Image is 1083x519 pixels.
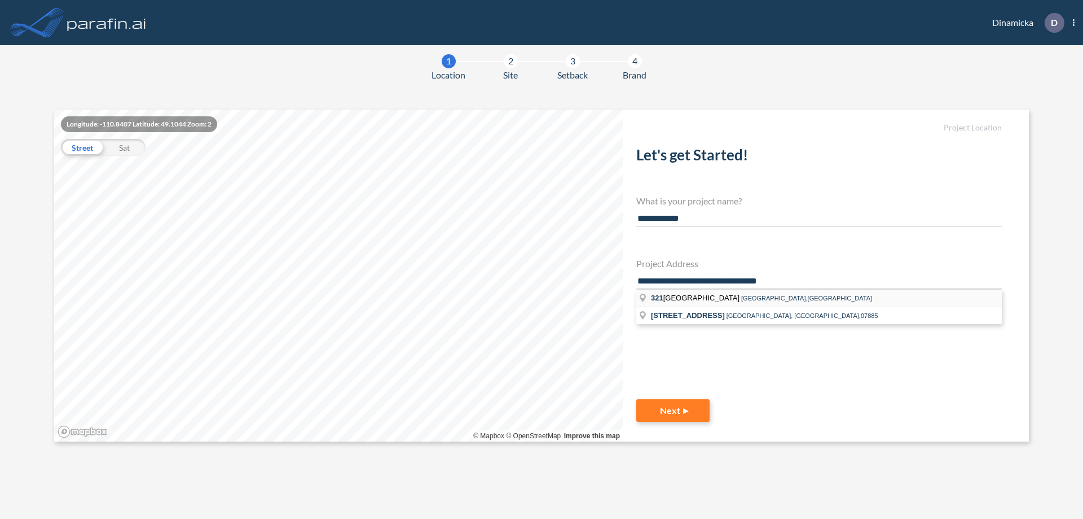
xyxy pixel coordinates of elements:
div: Longitude: -110.8407 Latitude: 49.1044 Zoom: 2 [61,116,217,132]
span: [GEOGRAPHIC_DATA] [651,294,741,302]
h4: Project Address [636,258,1002,269]
span: 321 [651,294,663,302]
div: 2 [504,54,518,68]
span: [STREET_ADDRESS] [651,311,725,320]
img: logo [65,11,148,34]
a: Improve this map [564,432,620,440]
p: D [1051,18,1058,28]
h5: Project Location [636,123,1002,133]
div: Street [61,139,103,156]
span: [GEOGRAPHIC_DATA],[GEOGRAPHIC_DATA] [741,295,872,302]
div: Dinamicka [975,13,1075,33]
div: Sat [103,139,146,156]
span: Site [503,68,518,82]
a: Mapbox [473,432,504,440]
span: [GEOGRAPHIC_DATA], [GEOGRAPHIC_DATA],07885 [727,312,878,319]
a: Mapbox homepage [58,425,107,438]
div: 3 [566,54,580,68]
h2: Let's get Started! [636,146,1002,168]
span: Location [432,68,465,82]
span: Brand [623,68,646,82]
span: Setback [557,68,588,82]
button: Next [636,399,710,422]
h4: What is your project name? [636,195,1002,206]
canvas: Map [54,110,623,442]
a: OpenStreetMap [506,432,561,440]
div: 1 [442,54,456,68]
div: 4 [628,54,642,68]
